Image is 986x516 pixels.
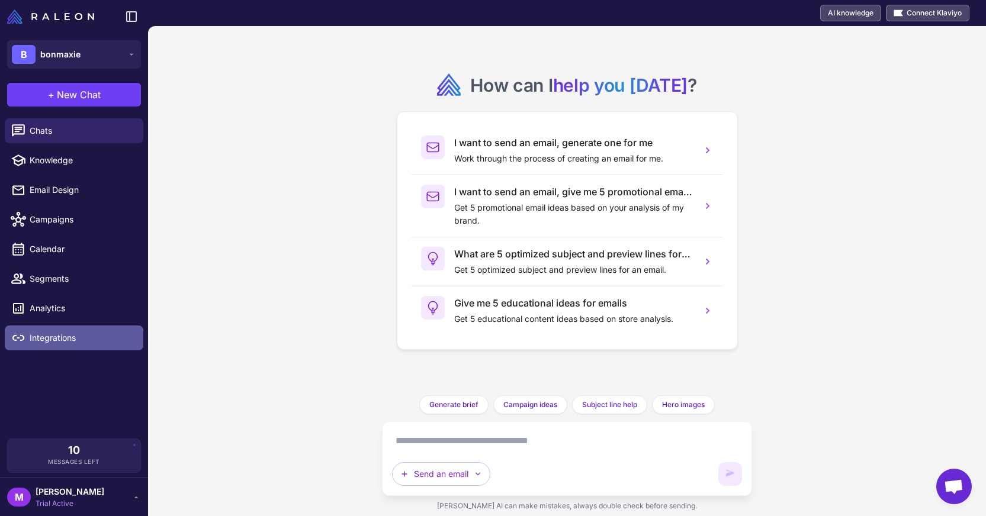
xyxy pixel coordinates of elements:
[30,302,134,315] span: Analytics
[392,462,490,486] button: Send an email
[5,178,143,202] a: Email Design
[454,296,692,310] h3: Give me 5 educational ideas for emails
[503,399,557,410] span: Campaign ideas
[5,118,143,143] a: Chats
[30,154,134,167] span: Knowledge
[454,263,692,276] p: Get 5 optimized subject and preview lines for an email.
[30,124,134,137] span: Chats
[30,183,134,196] span: Email Design
[429,399,478,410] span: Generate brief
[68,445,80,456] span: 10
[30,213,134,226] span: Campaigns
[5,325,143,350] a: Integrations
[572,395,647,414] button: Subject line help
[886,5,969,21] button: Connect Klaviyo
[470,73,697,97] h2: How can I ?
[7,488,31,507] div: M
[12,45,36,64] div: B
[662,399,705,410] span: Hero images
[454,185,692,199] h3: I want to send an email, give me 5 promotional email ideas.
[454,247,692,261] h3: What are 5 optimized subject and preview lines for an email?
[40,48,81,61] span: bonmaxie
[30,272,134,285] span: Segments
[5,266,143,291] a: Segments
[454,201,692,227] p: Get 5 promotional email ideas based on your analysis of my brand.
[5,296,143,321] a: Analytics
[48,88,54,102] span: +
[5,237,143,262] a: Calendar
[454,136,692,150] h3: I want to send an email, generate one for me
[419,395,489,414] button: Generate brief
[30,331,134,344] span: Integrations
[936,469,972,504] a: Open chat
[30,243,134,256] span: Calendar
[454,152,692,165] p: Work through the process of creating an email for me.
[5,207,143,232] a: Campaigns
[582,399,637,410] span: Subject line help
[7,83,141,107] button: +New Chat
[652,395,715,414] button: Hero images
[907,8,962,18] span: Connect Klaviyo
[820,5,881,21] a: AI knowledge
[57,88,101,102] span: New Chat
[553,75,688,96] span: help you [DATE]
[48,457,100,466] span: Messages Left
[493,395,567,414] button: Campaign ideas
[454,312,692,325] p: Get 5 educational content ideas based on store analysis.
[36,485,104,498] span: [PERSON_NAME]
[36,498,104,509] span: Trial Active
[7,9,94,24] img: Raleon Logo
[7,40,141,69] button: Bbonmaxie
[5,148,143,173] a: Knowledge
[382,496,751,516] div: [PERSON_NAME] AI can make mistakes, always double check before sending.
